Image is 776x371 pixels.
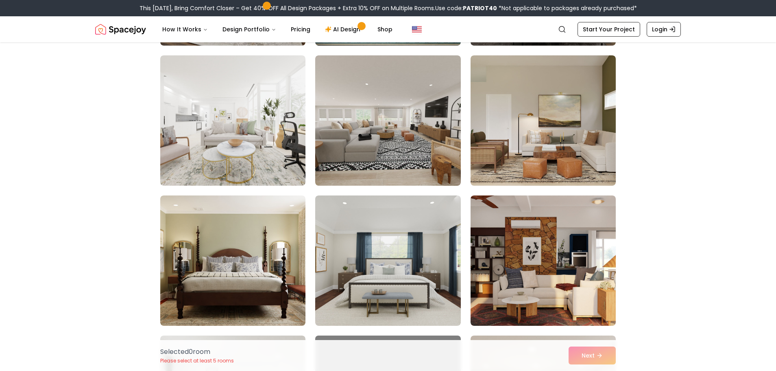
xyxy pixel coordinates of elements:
a: Pricing [284,21,317,37]
a: Spacejoy [95,21,146,37]
img: Room room-23 [315,195,460,326]
span: *Not applicable to packages already purchased* [497,4,637,12]
div: This [DATE], Bring Comfort Closer – Get 40% OFF All Design Packages + Extra 10% OFF on Multiple R... [140,4,637,12]
img: United States [412,24,422,34]
a: Shop [371,21,399,37]
p: Please select at least 5 rooms [160,358,234,364]
a: Login [647,22,681,37]
b: PATRIOT40 [463,4,497,12]
img: Room room-22 [160,195,305,326]
img: Room room-19 [160,55,305,186]
img: Room room-21 [471,55,616,186]
nav: Global [95,16,681,42]
button: How It Works [156,21,214,37]
nav: Main [156,21,399,37]
button: Design Portfolio [216,21,283,37]
p: Selected 0 room [160,347,234,357]
a: AI Design [318,21,369,37]
a: Start Your Project [578,22,640,37]
img: Spacejoy Logo [95,21,146,37]
img: Room room-24 [471,195,616,326]
img: Room room-20 [315,55,460,186]
span: Use code: [435,4,497,12]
